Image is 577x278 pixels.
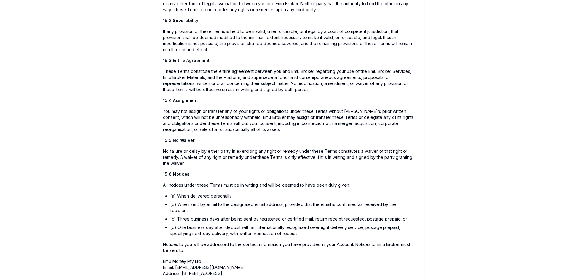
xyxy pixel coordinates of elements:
p: If any provision of these Terms is held to be invalid, unenforceable, or illegal by a court of co... [163,28,414,53]
p: These Terms constitute the entire agreement between you and Emu Broker regarding your use of the ... [163,68,414,93]
p: You may not assign or transfer any of your rights or obligations under these Terms without [PERSO... [163,108,414,132]
h3: 15.5 No Waiver [163,137,414,143]
h3: 15.4 Assignment [163,97,414,103]
li: (b) When sent by email to the designated email address, provided that the email is confirmed as r... [170,201,414,214]
h3: 15.2 Severability [163,18,414,24]
li: (c) Three business days after being sent by registered or certified mail, return receipt requeste... [170,216,414,222]
h3: 15.6 Notices [163,171,414,177]
p: No failure or delay by either party in exercising any right or remedy under these Terms constitut... [163,148,414,166]
p: Notices to you will be addressed to the contact information you have provided in your Account. No... [163,241,414,253]
li: (a) When delivered personally; [170,193,414,199]
li: (d) One business day after deposit with an internationally recognized overnight delivery service,... [170,224,414,237]
h3: 15.3 Entire Agreement [163,57,414,64]
p: Emu Money Pty Ltd Email: [EMAIL_ADDRESS][DOMAIN_NAME] Address: [STREET_ADDRESS] [163,258,414,276]
p: All notices under these Terms must be in writing and will be deemed to have been duly given: [163,182,414,188]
